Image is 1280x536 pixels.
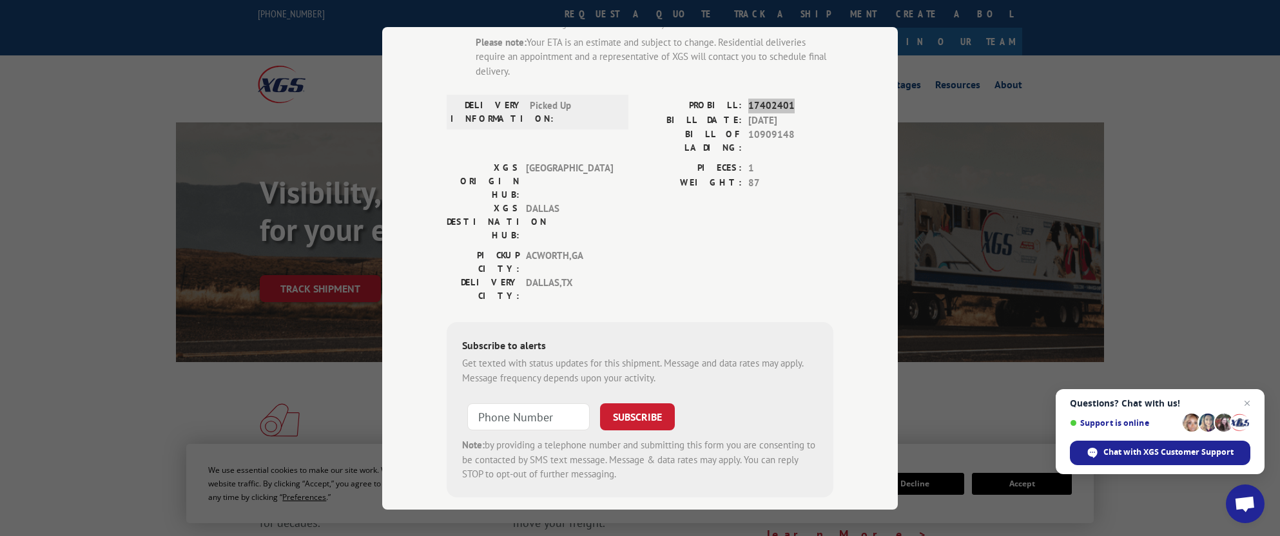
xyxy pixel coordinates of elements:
[748,113,833,128] span: [DATE]
[1226,484,1265,523] div: Open chat
[1239,396,1255,411] span: Close chat
[447,161,519,202] label: XGS ORIGIN HUB:
[526,276,613,303] span: DALLAS , TX
[748,128,833,155] span: 10909148
[640,175,742,190] label: WEIGHT:
[1103,446,1234,458] span: Chat with XGS Customer Support
[526,249,613,276] span: ACWORTH , GA
[462,338,818,356] div: Subscribe to alerts
[462,439,485,451] strong: Note:
[748,161,833,176] span: 1
[447,249,519,276] label: PICKUP CITY:
[640,113,742,128] label: BILL DATE:
[1070,441,1250,465] div: Chat with XGS Customer Support
[476,18,833,30] div: The estimated time is using the time zone for the delivery destination.
[476,35,527,48] strong: Please note:
[447,276,519,303] label: DELIVERY CITY:
[451,99,523,126] label: DELIVERY INFORMATION:
[462,438,818,482] div: by providing a telephone number and submitting this form you are consenting to be contacted by SM...
[640,99,742,113] label: PROBILL:
[748,175,833,190] span: 87
[462,356,818,385] div: Get texted with status updates for this shipment. Message and data rates may apply. Message frequ...
[1070,398,1250,408] span: Questions? Chat with us!
[1070,418,1178,428] span: Support is online
[526,202,613,242] span: DALLAS
[467,403,590,430] input: Phone Number
[600,403,675,430] button: SUBSCRIBE
[640,128,742,155] label: BILL OF LADING:
[476,35,833,79] div: Your ETA is an estimate and subject to change. Residential deliveries require an appointment and ...
[530,99,617,126] span: Picked Up
[640,161,742,176] label: PIECES:
[447,202,519,242] label: XGS DESTINATION HUB:
[748,99,833,113] span: 17402401
[526,161,613,202] span: [GEOGRAPHIC_DATA]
